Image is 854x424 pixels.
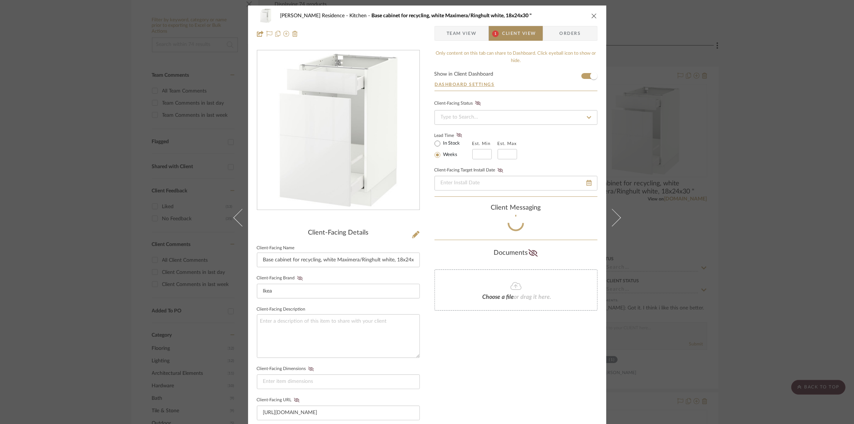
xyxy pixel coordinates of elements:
span: [PERSON_NAME] Residence [280,13,350,18]
img: 50b064e7-9b14-4fd9-8e0d-580b72b466a3_436x436.jpg [259,51,418,210]
span: Choose a file [483,294,514,300]
input: Enter item dimensions [257,374,420,389]
label: Lead Time [435,132,472,139]
span: 1 [492,30,499,37]
span: Base cabinet for recycling, white Maximera/Ringhult white, 18x24x30 " [372,13,532,18]
label: Client-Facing Description [257,308,306,311]
input: Enter Client-Facing Item Name [257,253,420,267]
div: 0 [257,51,419,210]
div: Client-Facing Status [435,100,483,107]
label: Client-Facing URL [257,398,302,403]
input: Enter Install Date [435,176,597,191]
span: Kitchen [350,13,372,18]
label: Client-Facing Dimensions [257,366,316,372]
button: close [591,12,597,19]
img: 50b064e7-9b14-4fd9-8e0d-580b72b466a3_48x40.jpg [257,8,275,23]
mat-radio-group: Select item type [435,139,472,159]
input: Enter Client-Facing Brand [257,284,420,298]
input: Enter item URL [257,406,420,420]
button: Dashboard Settings [435,81,495,88]
span: Team View [447,26,477,41]
div: Client-Facing Details [257,229,420,237]
button: Client-Facing Target Install Date [495,168,505,173]
div: Documents [435,247,597,259]
label: Est. Max [498,141,517,146]
label: Est. Min [472,141,491,146]
button: Client-Facing Brand [295,276,305,281]
span: or drag it here. [514,294,552,300]
div: client Messaging [435,204,597,212]
label: Client-Facing Brand [257,276,305,281]
button: Lead Time [454,132,464,139]
button: Client-Facing URL [292,398,302,403]
label: Client-Facing Name [257,246,295,250]
span: Orders [551,26,589,41]
label: In Stock [442,140,460,147]
label: Weeks [442,152,458,158]
span: Client View [502,26,536,41]
div: Only content on this tab can share to Dashboard. Click eyeball icon to show or hide. [435,50,597,64]
img: Remove from project [292,31,298,37]
label: Client-Facing Target Install Date [435,168,505,173]
button: Client-Facing Dimensions [306,366,316,372]
input: Type to Search… [435,110,597,125]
